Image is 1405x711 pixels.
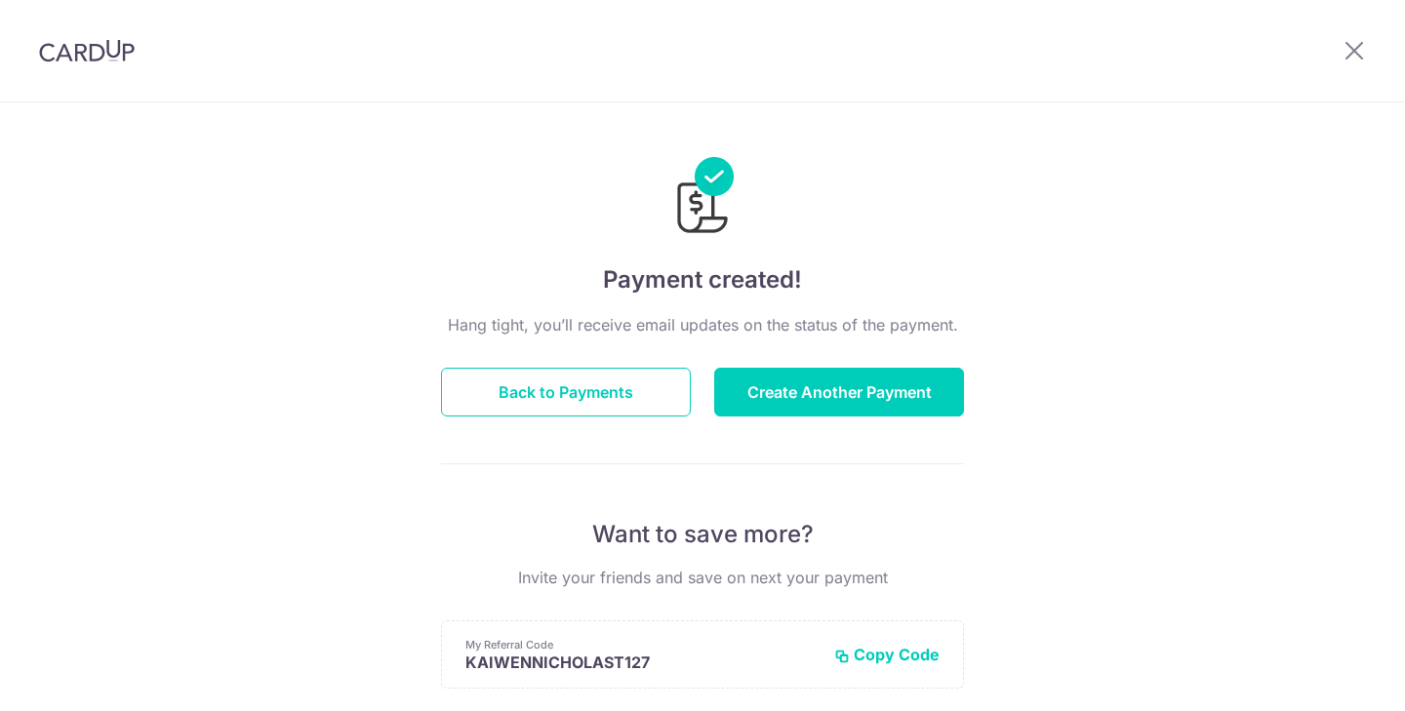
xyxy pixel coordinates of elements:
[441,566,964,589] p: Invite your friends and save on next your payment
[441,519,964,550] p: Want to save more?
[671,157,734,239] img: Payments
[39,39,135,62] img: CardUp
[465,637,819,652] p: My Referral Code
[714,368,964,416] button: Create Another Payment
[441,368,691,416] button: Back to Payments
[441,262,964,297] h4: Payment created!
[465,652,819,672] p: KAIWENNICHOLAST127
[834,645,940,664] button: Copy Code
[441,313,964,336] p: Hang tight, you’ll receive email updates on the status of the payment.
